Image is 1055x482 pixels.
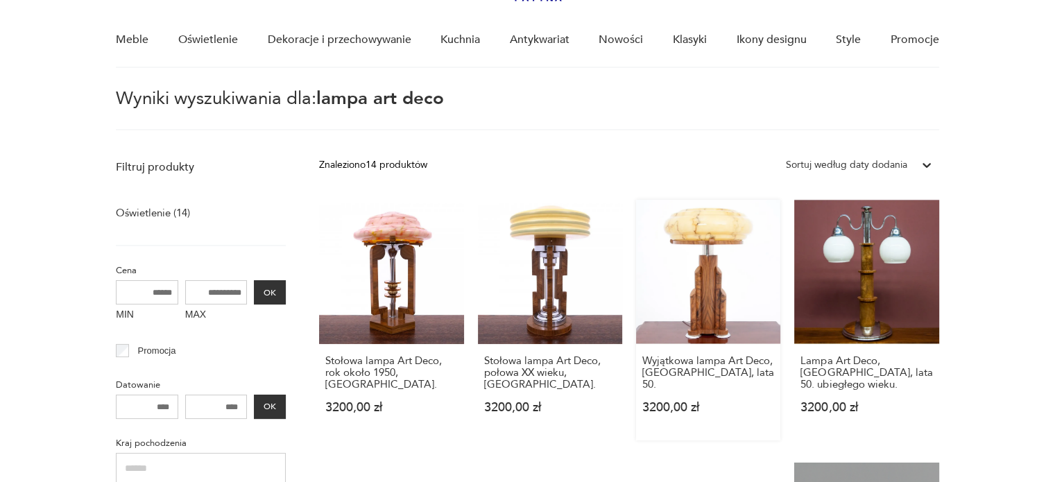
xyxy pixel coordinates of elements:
[116,160,286,175] p: Filtruj produkty
[800,355,932,390] h3: Lampa Art Deco, [GEOGRAPHIC_DATA], lata 50. ubiegłego wieku.
[178,13,238,67] a: Oświetlenie
[440,13,480,67] a: Kuchnia
[254,280,286,304] button: OK
[736,13,806,67] a: Ikony designu
[510,13,569,67] a: Antykwariat
[116,203,190,223] a: Oświetlenie (14)
[636,200,780,440] a: Wyjątkowa lampa Art Deco, Polska, lata 50.Wyjątkowa lampa Art Deco, [GEOGRAPHIC_DATA], lata 50.32...
[319,157,427,173] div: Znaleziono 14 produktów
[185,304,248,327] label: MAX
[786,157,907,173] div: Sortuj według daty dodania
[484,402,616,413] p: 3200,00 zł
[599,13,643,67] a: Nowości
[254,395,286,419] button: OK
[673,13,707,67] a: Klasyki
[325,402,457,413] p: 3200,00 zł
[116,436,286,451] p: Kraj pochodzenia
[316,86,444,111] span: lampa art deco
[116,304,178,327] label: MIN
[138,343,176,359] p: Promocja
[116,90,938,130] p: Wyniki wyszukiwania dla:
[794,200,938,440] a: Lampa Art Deco, Polska, lata 50. ubiegłego wieku.Lampa Art Deco, [GEOGRAPHIC_DATA], lata 50. ubie...
[642,355,774,390] h3: Wyjątkowa lampa Art Deco, [GEOGRAPHIC_DATA], lata 50.
[116,13,148,67] a: Meble
[891,13,939,67] a: Promocje
[267,13,411,67] a: Dekoracje i przechowywanie
[116,377,286,393] p: Datowanie
[836,13,861,67] a: Style
[116,263,286,278] p: Cena
[642,402,774,413] p: 3200,00 zł
[319,200,463,440] a: Stołowa lampa Art Deco, rok około 1950, Polska.Stołowa lampa Art Deco, rok około 1950, [GEOGRAPHI...
[800,402,932,413] p: 3200,00 zł
[484,355,616,390] h3: Stołowa lampa Art Deco, połowa XX wieku, [GEOGRAPHIC_DATA].
[325,355,457,390] h3: Stołowa lampa Art Deco, rok około 1950, [GEOGRAPHIC_DATA].
[478,200,622,440] a: Stołowa lampa Art Deco, połowa XX wieku, Polska.Stołowa lampa Art Deco, połowa XX wieku, [GEOGRAP...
